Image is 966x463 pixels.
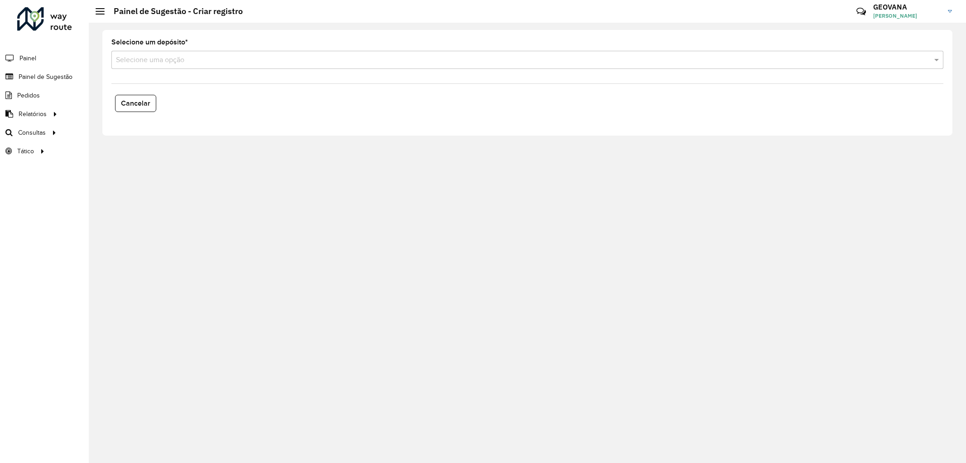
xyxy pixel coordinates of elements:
[115,95,156,112] button: Cancelar
[19,54,36,63] span: Painel
[121,99,150,107] span: Cancelar
[19,72,72,82] span: Painel de Sugestão
[19,109,47,119] span: Relatórios
[111,37,188,48] label: Selecione um depósito
[17,146,34,156] span: Tático
[105,6,243,16] h2: Painel de Sugestão - Criar registro
[18,128,46,137] span: Consultas
[851,2,871,21] a: Contato Rápido
[873,12,941,20] span: [PERSON_NAME]
[873,3,941,11] h3: GEOVANA
[17,91,40,100] span: Pedidos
